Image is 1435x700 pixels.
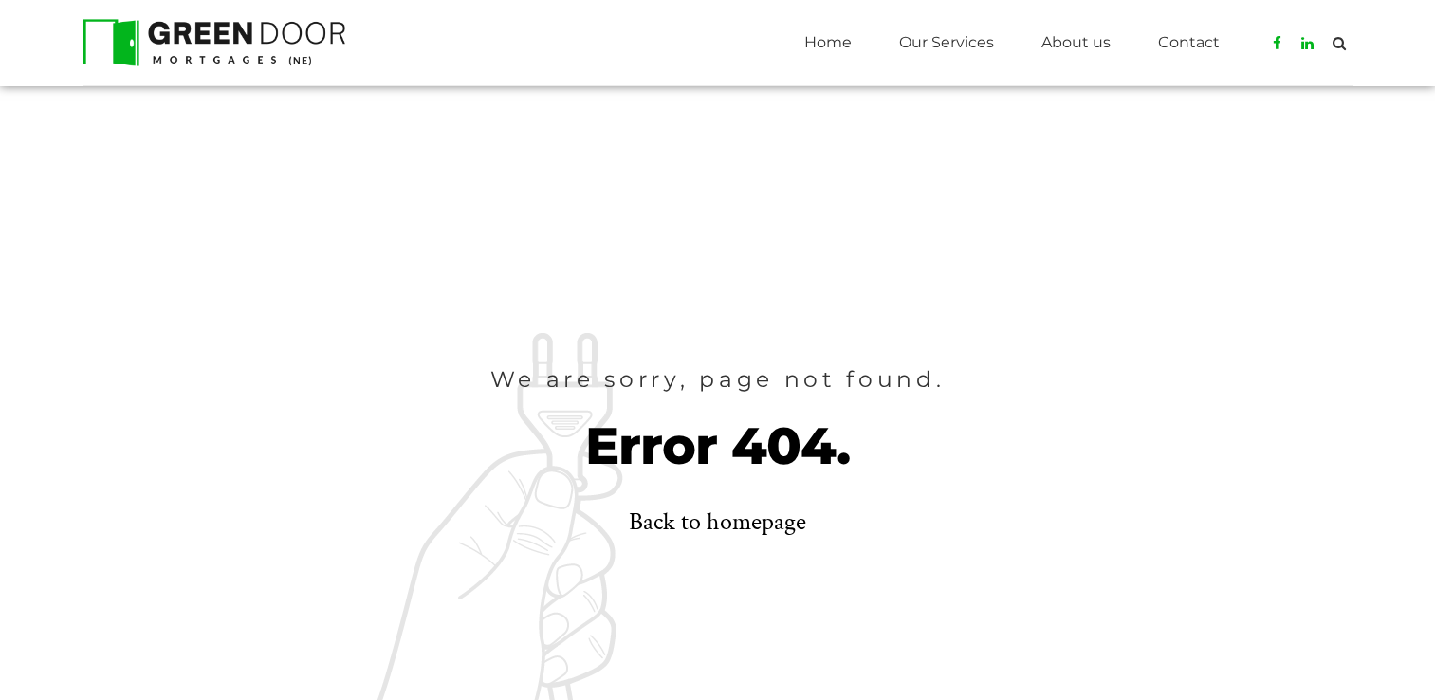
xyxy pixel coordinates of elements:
span: We are sorry, page not found. [490,359,946,399]
a: Back to homepage [629,500,806,544]
span: Error 404. [490,413,946,479]
a: Contact [1158,19,1220,66]
a: Home [804,19,852,66]
a: About us [1041,19,1111,66]
img: Green Door Mortgages North East [83,19,346,66]
a: Our Services [899,19,994,66]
